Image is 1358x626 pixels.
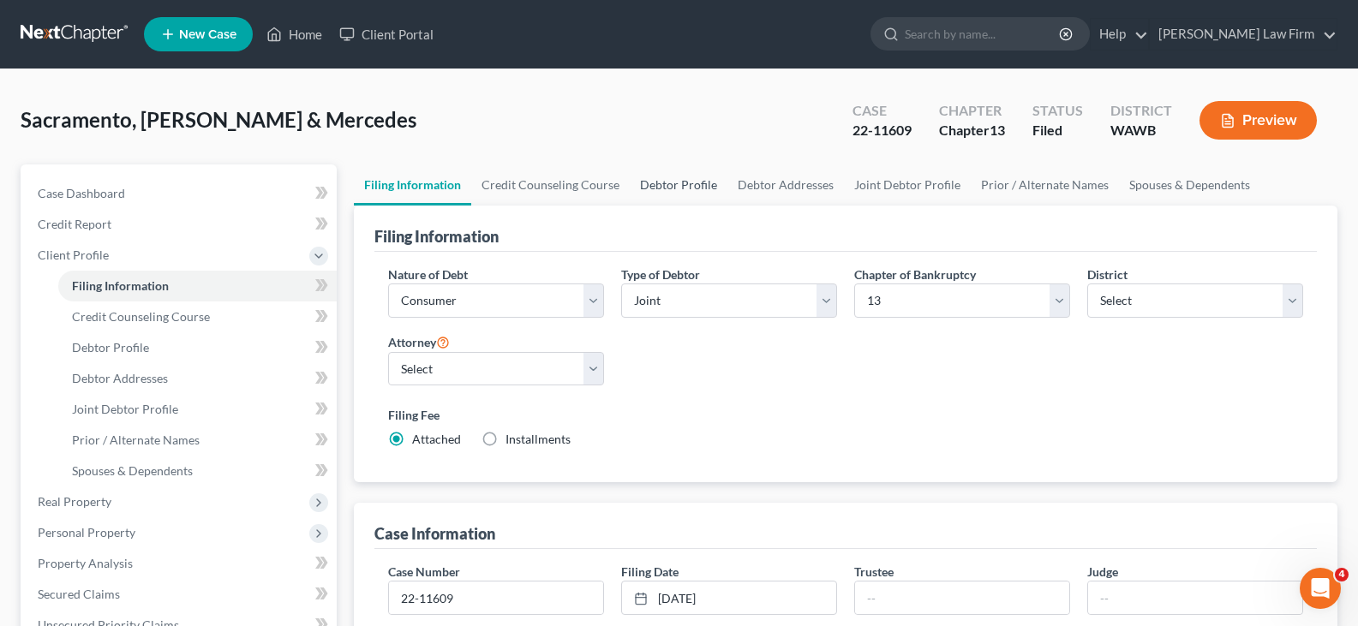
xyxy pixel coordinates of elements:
label: Chapter of Bankruptcy [854,265,976,283]
input: Enter case number... [389,581,603,614]
span: Case Dashboard [38,186,125,200]
input: -- [1088,581,1302,614]
div: Case [852,101,912,121]
input: Search by name... [905,18,1062,50]
a: Spouses & Dependents [58,456,337,486]
a: Help [1091,19,1148,50]
a: Secured Claims [24,579,337,610]
div: Chapter [939,101,1005,121]
div: Chapter [939,121,1005,140]
div: 22-11609 [852,121,912,140]
span: Installments [506,432,571,446]
iframe: Intercom live chat [1300,568,1341,609]
span: Real Property [38,494,111,509]
label: Case Number [388,563,460,581]
a: Joint Debtor Profile [58,394,337,425]
label: Attorney [388,331,450,352]
a: Filing Information [354,164,471,206]
div: Filed [1032,121,1083,140]
label: District [1087,265,1128,283]
span: 4 [1335,568,1349,581]
label: Filing Date [621,563,679,581]
label: Filing Fee [388,406,1303,424]
a: Prior / Alternate Names [58,425,337,456]
span: Client Profile [38,247,109,262]
span: Filing Information [72,278,169,293]
span: New Case [179,28,236,41]
a: Property Analysis [24,548,337,579]
a: Debtor Addresses [727,164,844,206]
a: Case Dashboard [24,178,337,209]
span: Sacramento, [PERSON_NAME] & Mercedes [21,107,416,132]
a: Spouses & Dependents [1119,164,1260,206]
button: Preview [1199,101,1317,140]
span: Spouses & Dependents [72,463,193,478]
span: Credit Counseling Course [72,309,210,324]
input: -- [855,581,1069,614]
a: Debtor Profile [630,164,727,206]
span: Attached [412,432,461,446]
div: District [1110,101,1172,121]
label: Nature of Debt [388,265,468,283]
a: Filing Information [58,271,337,301]
div: WAWB [1110,121,1172,140]
a: Debtor Addresses [58,363,337,394]
span: Secured Claims [38,587,120,601]
span: Debtor Profile [72,340,149,355]
a: Joint Debtor Profile [844,164,971,206]
label: Judge [1087,563,1118,581]
a: Credit Report [24,209,337,240]
a: [DATE] [622,581,836,614]
span: Credit Report [38,217,111,231]
a: Prior / Alternate Names [971,164,1119,206]
a: Home [258,19,331,50]
label: Type of Debtor [621,265,700,283]
a: [PERSON_NAME] Law Firm [1150,19,1337,50]
label: Trustee [854,563,894,581]
span: Debtor Addresses [72,371,168,385]
span: Prior / Alternate Names [72,432,200,447]
span: Property Analysis [38,556,133,570]
a: Client Portal [331,19,442,50]
div: Status [1032,101,1083,121]
div: Filing Information [374,226,499,247]
a: Debtor Profile [58,332,337,363]
span: 13 [990,122,1005,138]
span: Joint Debtor Profile [72,402,178,416]
a: Credit Counseling Course [471,164,630,206]
div: Case Information [374,523,495,544]
a: Credit Counseling Course [58,301,337,332]
span: Personal Property [38,525,135,540]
